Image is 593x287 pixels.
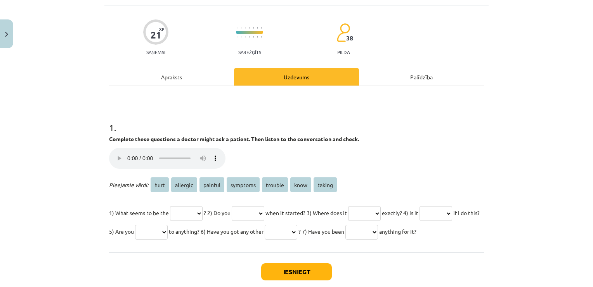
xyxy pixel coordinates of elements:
[234,68,359,86] div: Uzdevums
[253,27,254,29] img: icon-short-line-57e1e144782c952c97e751825c79c345078a6d821885a25fce030b3d8c18986b.svg
[249,27,250,29] img: icon-short-line-57e1e144782c952c97e751825c79c345078a6d821885a25fce030b3d8c18986b.svg
[109,108,484,133] h1: 1 .
[109,68,234,86] div: Apraksts
[109,181,148,188] span: Pieejamie vārdi:
[199,177,224,192] span: painful
[262,177,288,192] span: trouble
[143,49,168,55] p: Saņemsi
[346,35,353,42] span: 38
[227,177,260,192] span: symptoms
[261,263,332,280] button: Iesniegt
[379,228,416,235] span: anything for it?
[5,32,8,37] img: icon-close-lesson-0947bae3869378f0d4975bcd49f059093ad1ed9edebbc8119c70593378902aed.svg
[290,177,311,192] span: know
[159,27,164,31] span: XP
[249,36,250,38] img: icon-short-line-57e1e144782c952c97e751825c79c345078a6d821885a25fce030b3d8c18986b.svg
[245,36,246,38] img: icon-short-line-57e1e144782c952c97e751825c79c345078a6d821885a25fce030b3d8c18986b.svg
[253,36,254,38] img: icon-short-line-57e1e144782c952c97e751825c79c345078a6d821885a25fce030b3d8c18986b.svg
[151,30,161,40] div: 21
[245,27,246,29] img: icon-short-line-57e1e144782c952c97e751825c79c345078a6d821885a25fce030b3d8c18986b.svg
[204,209,231,216] span: ? 2) Do you
[265,209,347,216] span: when it started? 3) Where does it
[171,177,197,192] span: allergic
[298,228,344,235] span: ? 7) Have you been
[169,228,264,235] span: to anything? 6) Have you got any other
[238,49,261,55] p: Sarežģīts
[257,36,258,38] img: icon-short-line-57e1e144782c952c97e751825c79c345078a6d821885a25fce030b3d8c18986b.svg
[359,68,484,86] div: Palīdzība
[151,177,169,192] span: hurt
[261,36,262,38] img: icon-short-line-57e1e144782c952c97e751825c79c345078a6d821885a25fce030b3d8c18986b.svg
[314,177,337,192] span: taking
[337,49,350,55] p: pilda
[257,27,258,29] img: icon-short-line-57e1e144782c952c97e751825c79c345078a6d821885a25fce030b3d8c18986b.svg
[109,209,169,216] span: 1) What seems to be the
[261,27,262,29] img: icon-short-line-57e1e144782c952c97e751825c79c345078a6d821885a25fce030b3d8c18986b.svg
[336,23,350,42] img: students-c634bb4e5e11cddfef0936a35e636f08e4e9abd3cc4e673bd6f9a4125e45ecb1.svg
[109,135,359,142] strong: Complete these questions a doctor might ask a patient. Then listen to the conversation and check.
[109,148,225,169] audio: Jūsu pārlūkprogramma neatbalsta audio atskaņotāju.
[382,209,418,216] span: exactly? 4) Is it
